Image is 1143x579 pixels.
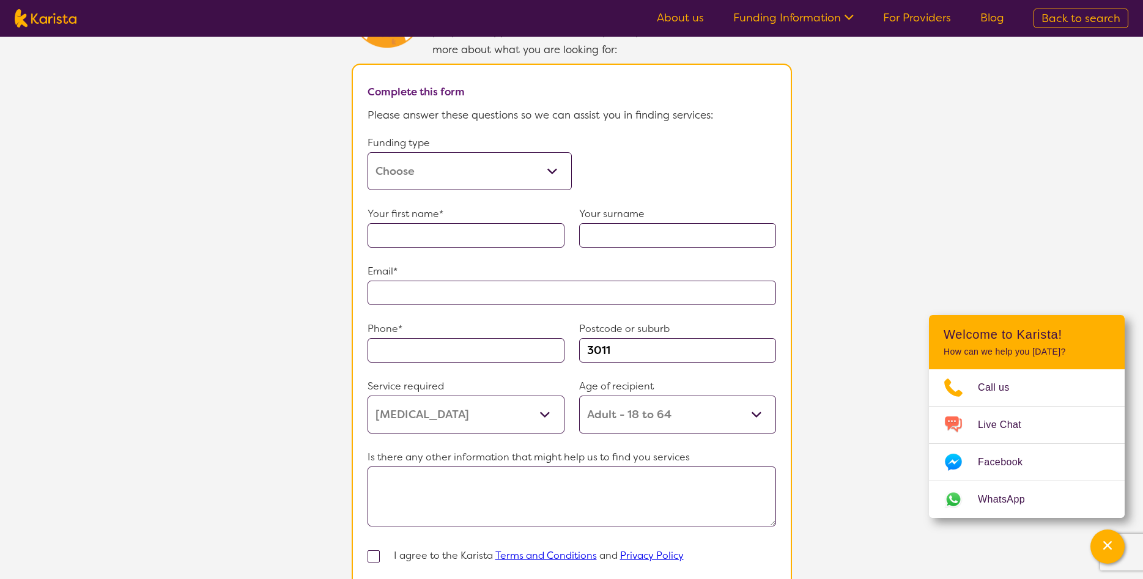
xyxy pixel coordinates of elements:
p: Postcode or suburb [579,320,776,338]
p: Your first name* [368,205,564,223]
a: Privacy Policy [620,549,684,562]
p: Is there any other information that might help us to find you services [368,448,776,467]
span: WhatsApp [978,490,1040,509]
a: Terms and Conditions [495,549,597,562]
p: Age of recipient [579,377,776,396]
a: For Providers [883,10,951,25]
p: Service required [368,377,564,396]
a: About us [657,10,704,25]
p: Please answer these questions so we can assist you in finding services: [368,106,776,124]
b: Complete this form [368,85,465,98]
span: Back to search [1041,11,1120,26]
a: Blog [980,10,1004,25]
h2: Welcome to Karista! [944,327,1110,342]
a: Funding Information [733,10,854,25]
a: Web link opens in a new tab. [929,481,1125,518]
p: Phone* [368,320,564,338]
p: How can we help you [DATE]? [944,347,1110,357]
a: Back to search [1034,9,1128,28]
button: Channel Menu [1090,529,1125,564]
span: Facebook [978,453,1037,471]
img: Karista logo [15,9,76,28]
p: I agree to the Karista and [394,547,684,565]
p: Your surname [579,205,776,223]
ul: Choose channel [929,369,1125,518]
span: Live Chat [978,416,1036,434]
div: Channel Menu [929,315,1125,518]
p: Email* [368,262,776,281]
span: Call us [978,378,1024,397]
p: Funding type [368,134,572,152]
